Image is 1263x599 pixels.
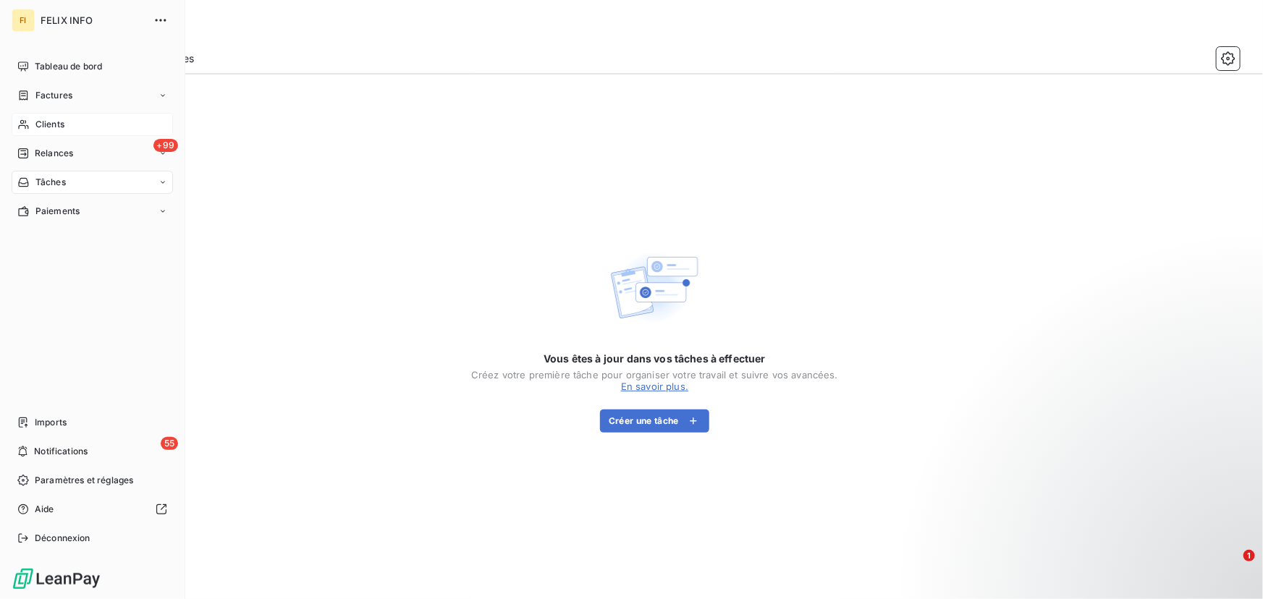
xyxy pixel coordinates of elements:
span: Aide [35,503,54,516]
span: Déconnexion [35,532,90,545]
span: +99 [153,139,178,152]
iframe: Intercom notifications message [973,459,1263,560]
a: Aide [12,498,173,521]
span: Paramètres et réglages [35,474,133,487]
span: Relances [35,147,73,160]
span: Clients [35,118,64,131]
div: FI [12,9,35,32]
span: 55 [161,437,178,450]
iframe: Intercom live chat [1214,550,1249,585]
span: 1 [1243,550,1255,561]
span: Notifications [34,445,88,458]
span: Imports [35,416,67,429]
img: Logo LeanPay [12,567,101,590]
span: Tâches [35,176,66,189]
button: Créer une tâche [600,409,709,433]
div: Créez votre première tâche pour organiser votre travail et suivre vos avancées. [471,369,838,381]
a: En savoir plus. [621,381,688,392]
span: FELIX INFO [41,14,145,26]
span: Paiements [35,205,80,218]
span: Factures [35,89,72,102]
span: Vous êtes à jour dans vos tâches à effectuer [544,352,766,366]
img: Empty state [608,242,701,334]
span: Tableau de bord [35,60,102,73]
